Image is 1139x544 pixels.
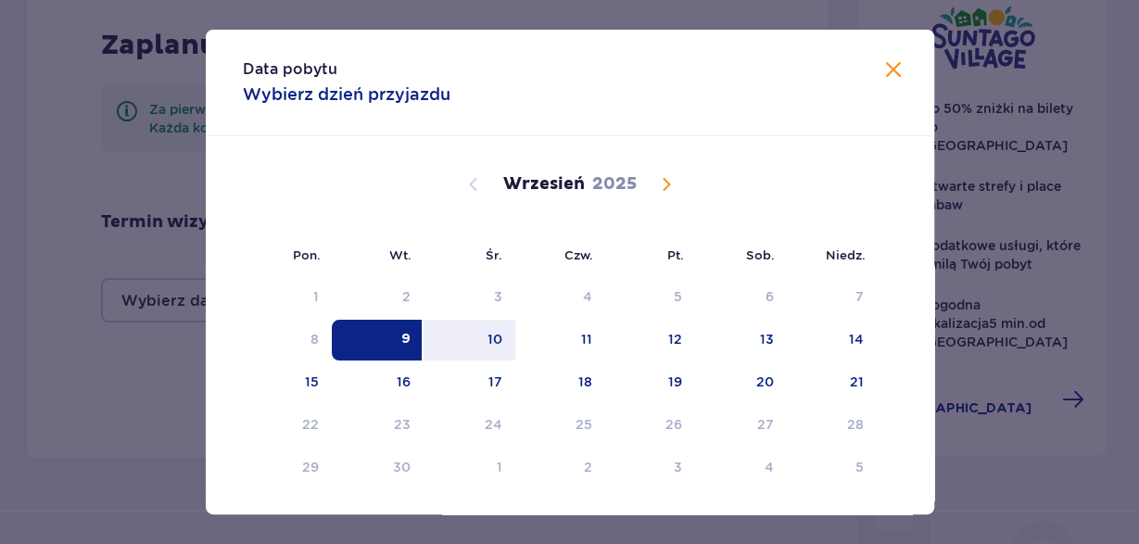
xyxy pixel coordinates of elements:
small: Śr. [486,247,502,262]
td: Not available. wtorek, 2 września 2025 [332,277,424,318]
td: Not available. niedziela, 7 września 2025 [787,277,877,318]
p: 2025 [592,173,637,196]
td: Choose środa, 17 września 2025 as your check-out date. It’s available. [424,362,515,403]
td: Not available. sobota, 6 września 2025 [695,277,787,318]
div: 19 [668,373,682,391]
td: Choose czwartek, 11 września 2025 as your check-out date. It’s available. [515,320,605,361]
div: 2 [584,458,592,476]
td: Not available. piątek, 5 września 2025 [605,277,695,318]
td: Not available. piątek, 3 października 2025 [605,448,695,488]
td: Choose sobota, 20 września 2025 as your check-out date. It’s available. [695,362,787,403]
div: 12 [668,330,682,348]
div: 4 [765,458,774,476]
td: Not available. sobota, 4 października 2025 [695,448,787,488]
td: Choose piątek, 12 września 2025 as your check-out date. It’s available. [605,320,695,361]
div: 1 [497,458,502,476]
div: 13 [760,330,774,348]
div: 15 [305,373,319,391]
div: 18 [578,373,592,391]
td: Not available. środa, 1 października 2025 [424,448,515,488]
td: Selected as start date. wtorek, 9 września 2025 [332,320,424,361]
div: 1 [313,287,319,306]
td: Choose poniedziałek, 15 września 2025 as your check-out date. It’s available. [243,362,333,403]
div: 29 [302,458,319,476]
small: Wt. [389,247,411,262]
td: Not available. poniedziałek, 8 września 2025 [243,320,333,361]
div: 24 [485,415,502,434]
div: 30 [393,458,411,476]
div: 3 [494,287,502,306]
div: 20 [756,373,774,391]
div: 25 [576,415,592,434]
td: Not available. środa, 3 września 2025 [424,277,515,318]
p: Data pobytu [243,59,337,80]
div: 6 [766,287,774,306]
td: Choose niedziela, 14 września 2025 as your check-out date. It’s available. [787,320,877,361]
td: Not available. wtorek, 30 września 2025 [332,448,424,488]
td: Not available. poniedziałek, 22 września 2025 [243,405,333,446]
div: 26 [665,415,682,434]
div: 4 [583,287,592,306]
small: Czw. [564,247,593,262]
div: 2 [402,287,411,306]
div: 5 [674,287,682,306]
td: Choose piątek, 19 września 2025 as your check-out date. It’s available. [605,362,695,403]
td: Not available. poniedziałek, 1 września 2025 [243,277,333,318]
div: 22 [302,415,319,434]
td: Not available. czwartek, 2 października 2025 [515,448,605,488]
div: 10 [487,330,502,348]
td: Not available. niedziela, 5 października 2025 [787,448,877,488]
td: Choose niedziela, 21 września 2025 as your check-out date. It’s available. [787,362,877,403]
div: 3 [674,458,682,476]
p: Wybierz dzień przyjazdu [243,83,450,106]
div: 9 [401,330,411,348]
td: Choose czwartek, 18 września 2025 as your check-out date. It’s available. [515,362,605,403]
td: Choose środa, 10 września 2025 as your check-out date. It’s available. [424,320,515,361]
div: 17 [488,373,502,391]
small: Pt. [667,247,684,262]
small: Pon. [293,247,321,262]
td: Choose sobota, 13 września 2025 as your check-out date. It’s available. [695,320,787,361]
td: Not available. środa, 24 września 2025 [424,405,515,446]
td: Not available. sobota, 27 września 2025 [695,405,787,446]
div: 8 [310,330,319,348]
td: Not available. poniedziałek, 29 września 2025 [243,448,333,488]
small: Niedz. [826,247,866,262]
div: 23 [394,415,411,434]
div: 16 [397,373,411,391]
div: 11 [581,330,592,348]
div: 27 [757,415,774,434]
p: Wrzesień [503,173,585,196]
td: Not available. niedziela, 28 września 2025 [787,405,877,446]
td: Choose wtorek, 16 września 2025 as your check-out date. It’s available. [332,362,424,403]
small: Sob. [746,247,775,262]
td: Not available. czwartek, 25 września 2025 [515,405,605,446]
td: Not available. wtorek, 23 września 2025 [332,405,424,446]
td: Not available. czwartek, 4 września 2025 [515,277,605,318]
div: Calendar [206,136,934,520]
td: Not available. piątek, 26 września 2025 [605,405,695,446]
